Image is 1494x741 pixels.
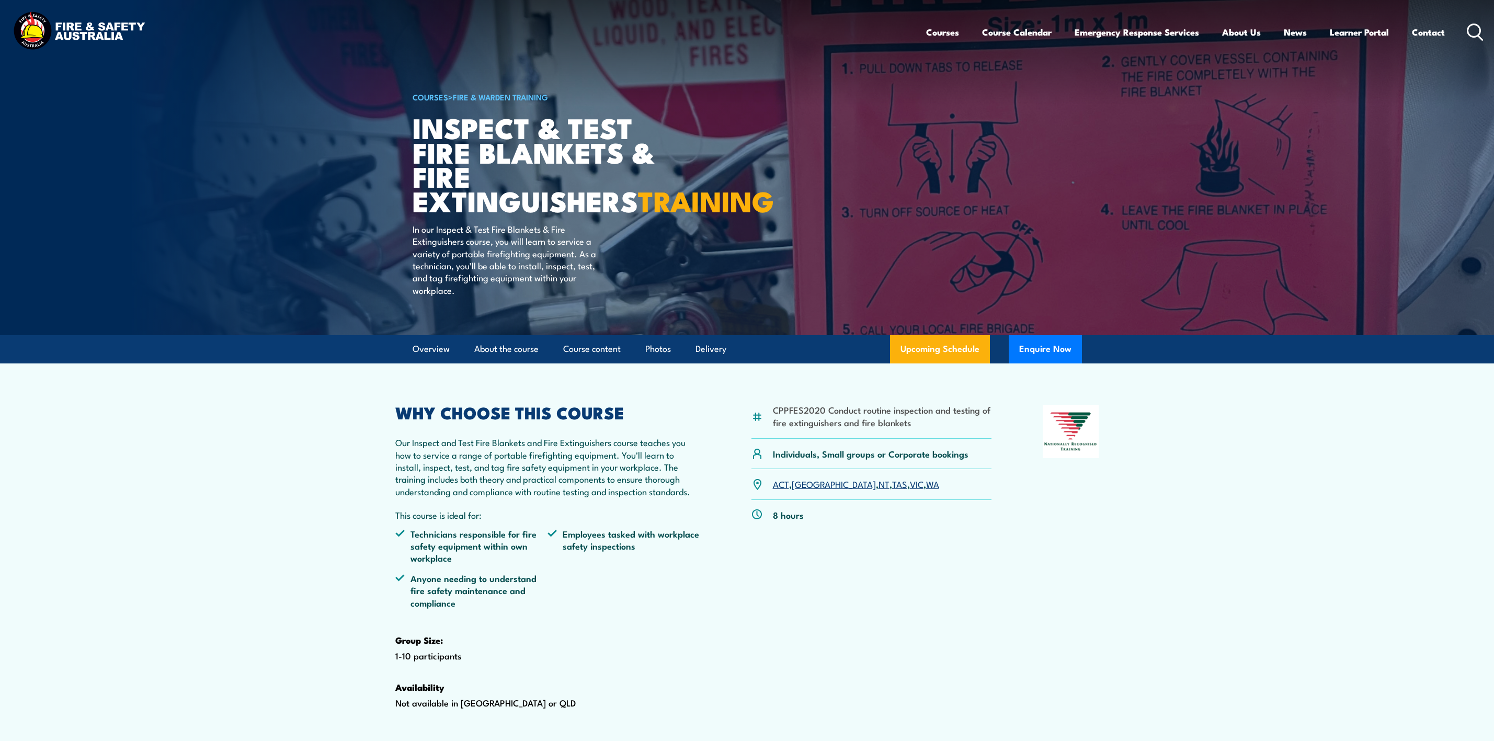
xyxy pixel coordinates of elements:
[645,335,671,363] a: Photos
[413,115,671,213] h1: Inspect & Test Fire Blankets & Fire Extinguishers
[1330,18,1389,46] a: Learner Portal
[773,477,789,490] a: ACT
[413,223,603,296] p: In our Inspect & Test Fire Blankets & Fire Extinguishers course, you will learn to service a vari...
[453,91,548,102] a: Fire & Warden Training
[890,335,990,363] a: Upcoming Schedule
[413,91,448,102] a: COURSES
[395,572,548,609] li: Anyone needing to understand fire safety maintenance and compliance
[1043,405,1099,458] img: Nationally Recognised Training logo.
[695,335,726,363] a: Delivery
[910,477,923,490] a: VIC
[1284,18,1307,46] a: News
[563,335,621,363] a: Course content
[395,509,701,521] p: This course is ideal for:
[395,528,548,564] li: Technicians responsible for fire safety equipment within own workplace
[413,90,671,103] h6: >
[474,335,539,363] a: About the course
[892,477,907,490] a: TAS
[395,680,444,694] strong: Availability
[1412,18,1445,46] a: Contact
[395,436,701,497] p: Our Inspect and Test Fire Blankets and Fire Extinguishers course teaches you how to service a ran...
[1222,18,1261,46] a: About Us
[773,478,939,490] p: , , , , ,
[879,477,889,490] a: NT
[773,404,992,428] li: CPPFES2020 Conduct routine inspection and testing of fire extinguishers and fire blankets
[926,18,959,46] a: Courses
[792,477,876,490] a: [GEOGRAPHIC_DATA]
[982,18,1052,46] a: Course Calendar
[548,528,700,564] li: Employees tasked with workplace safety inspections
[926,477,939,490] a: WA
[413,335,450,363] a: Overview
[638,178,774,222] strong: TRAINING
[395,633,443,647] strong: Group Size:
[773,509,804,521] p: 8 hours
[1009,335,1082,363] button: Enquire Now
[395,405,701,419] h2: WHY CHOOSE THIS COURSE
[773,448,968,460] p: Individuals, Small groups or Corporate bookings
[1075,18,1199,46] a: Emergency Response Services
